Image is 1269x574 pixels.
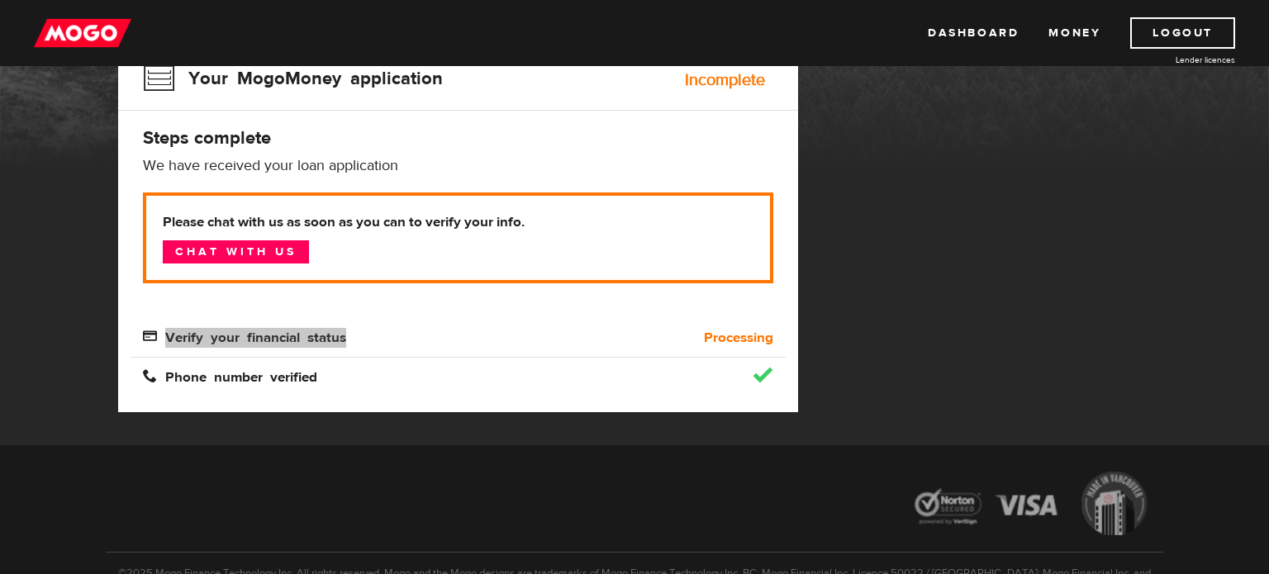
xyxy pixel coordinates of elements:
div: Incomplete [685,72,765,88]
span: Verify your financial status [143,329,346,343]
a: Lender licences [1111,54,1235,66]
b: Please chat with us as soon as you can to verify your info. [163,212,753,232]
h4: Steps complete [143,126,773,149]
a: Logout [1130,17,1235,49]
b: Processing [704,328,773,348]
a: Dashboard [928,17,1019,49]
span: Phone number verified [143,368,317,382]
a: Chat with us [163,240,309,263]
img: mogo_logo-11ee424be714fa7cbb0f0f49df9e16ec.png [34,17,131,49]
p: We have received your loan application [143,156,773,176]
h3: Your MogoMoney application [143,57,443,100]
img: legal-icons-92a2ffecb4d32d839781d1b4e4802d7b.png [899,459,1163,553]
iframe: LiveChat chat widget [939,190,1269,574]
a: Money [1048,17,1100,49]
